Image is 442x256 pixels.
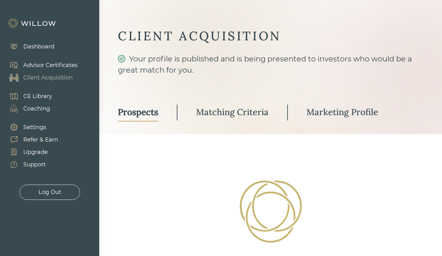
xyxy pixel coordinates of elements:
div: Upgrade [23,148,48,156]
div: Coaching [23,105,50,113]
div: Marketing Profile [306,106,378,118]
div: Your profile is published and is being presented to investors who would be a great match for you. [118,53,423,87]
div: Support [23,160,46,169]
a: CE Library [3,90,52,102]
div: CE Library [23,92,52,101]
div: Prospects [118,106,158,118]
div: CLIENT ACQUISITION [118,28,423,44]
a: Coaching [3,102,52,115]
div: Client Acquisition [23,74,73,82]
a: Upgrade [3,146,58,158]
div: Advisor Certificates [23,61,78,70]
div: Matching Criteria [196,106,269,118]
img: Willow [8,18,57,28]
a: Settings [3,121,58,133]
div: Log Out [38,188,61,196]
div: Refer & Earn [23,136,58,144]
a: Advisor Certificates [3,59,78,71]
a: Prospects [118,103,158,122]
a: Client Acquisition [3,71,78,84]
a: Matching Criteria [196,103,269,122]
a: Marketing Profile [306,103,378,122]
div: Settings [23,123,46,132]
img: Loading! [239,180,302,243]
div: Dashboard [23,43,54,51]
a: Dashboard [3,40,54,53]
span: check-circle [118,55,125,62]
a: Refer & Earn [3,133,58,146]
